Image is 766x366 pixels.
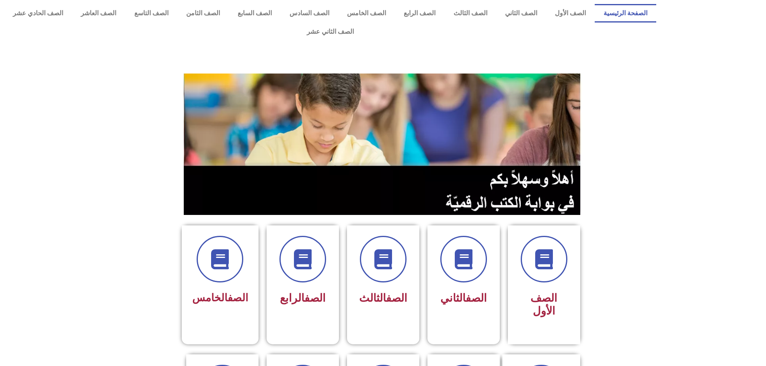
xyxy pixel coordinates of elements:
a: الصفحة الرئيسية [595,4,656,22]
a: الصف الأول [546,4,595,22]
span: الصف الأول [530,292,557,317]
a: الصف السابع [229,4,281,22]
a: الصف [304,292,326,305]
span: الرابع [280,292,326,305]
a: الصف [386,292,407,305]
span: الخامس [192,292,248,304]
a: الصف [228,292,248,304]
a: الصف [466,292,487,305]
a: الصف الحادي عشر [4,4,72,22]
a: الصف العاشر [72,4,125,22]
a: الصف الثالث [444,4,496,22]
span: الثالث [359,292,407,305]
a: الصف الخامس [338,4,395,22]
span: الثاني [440,292,487,305]
a: الصف التاسع [125,4,177,22]
a: الصف الثاني عشر [4,22,656,41]
a: الصف السادس [281,4,338,22]
a: الصف الرابع [395,4,444,22]
a: الصف الثامن [177,4,229,22]
a: الصف الثاني [496,4,546,22]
